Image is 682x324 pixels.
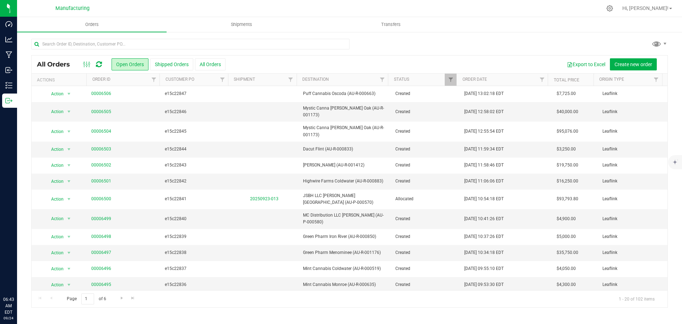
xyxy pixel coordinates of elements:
[395,196,456,202] span: Allocated
[602,265,663,272] span: Leaflink
[303,146,386,153] span: Dacut Flint (AU-R-000833)
[464,281,504,288] span: [DATE] 09:53:30 EDT
[615,62,652,67] span: Create new order
[557,146,576,153] span: $3,250.00
[55,5,90,11] span: Manufacturing
[303,105,386,118] span: Mystic Canna [PERSON_NAME] Oak (AU-R-001173)
[37,78,84,83] div: Actions
[65,280,74,290] span: select
[17,17,167,32] a: Orders
[285,74,297,86] a: Filter
[45,160,64,170] span: Action
[45,232,64,242] span: Action
[91,146,111,153] a: 00006503
[91,90,111,97] a: 00006506
[602,108,663,115] span: Leaflink
[165,90,226,97] span: e15c22847
[557,108,578,115] span: $40,000.00
[165,216,226,222] span: e15c22840
[464,178,504,185] span: [DATE] 11:06:06 EDT
[37,60,77,68] span: All Orders
[128,293,138,303] a: Go to the last page
[250,196,278,201] a: 20250923-013
[65,127,74,137] span: select
[92,77,110,82] a: Order ID
[91,178,111,185] a: 00006501
[45,280,64,290] span: Action
[45,176,64,186] span: Action
[45,248,64,258] span: Action
[91,265,111,272] a: 00006496
[395,249,456,256] span: Created
[303,90,386,97] span: Puff Cannabis Oscoda (AU-R-000663)
[464,249,504,256] span: [DATE] 10:34:18 EDT
[610,58,657,70] button: Create new order
[622,5,669,11] span: Hi, [PERSON_NAME]!
[464,90,504,97] span: [DATE] 13:02:18 EDT
[65,89,74,99] span: select
[303,265,386,272] span: Mint Cannabis Coldwater (AU-R-000519)
[165,108,226,115] span: e15c22846
[112,58,148,70] button: Open Orders
[395,128,456,135] span: Created
[76,21,108,28] span: Orders
[372,21,410,28] span: Transfers
[65,176,74,186] span: select
[91,233,111,240] a: 00006498
[91,128,111,135] a: 00006504
[221,21,262,28] span: Shipments
[464,108,504,115] span: [DATE] 12:58:02 EDT
[45,144,64,154] span: Action
[148,74,159,86] a: Filter
[31,39,350,49] input: Search Order ID, Destination, Customer PO...
[165,265,226,272] span: e15c22837
[234,77,255,82] a: Shipment
[165,128,226,135] span: e15c22845
[165,146,226,153] span: e15c22844
[557,128,578,135] span: $95,076.00
[91,281,111,288] a: 00006495
[303,233,386,240] span: Green Pharm Iron River (AU-R-000850)
[303,178,386,185] span: Highwire Farms Coldwater (AU-R-000883)
[557,265,576,272] span: $4,050.00
[395,146,456,153] span: Created
[613,293,660,304] span: 1 - 20 of 102 items
[464,146,504,153] span: [DATE] 11:59:34 EDT
[165,196,226,202] span: e15c22841
[303,212,386,225] span: MC Distribution LLC [PERSON_NAME] (AU-P-000580)
[395,216,456,222] span: Created
[165,162,226,169] span: e15c22843
[81,293,94,304] input: 1
[464,216,504,222] span: [DATE] 10:41:26 EDT
[536,74,548,86] a: Filter
[5,97,12,104] inline-svg: Outbound
[562,58,610,70] button: Export to Excel
[557,162,578,169] span: $19,750.00
[165,178,226,185] span: e15c22842
[91,162,111,169] a: 00006502
[395,162,456,169] span: Created
[557,216,576,222] span: $4,900.00
[65,160,74,170] span: select
[557,178,578,185] span: $16,250.00
[376,74,388,86] a: Filter
[5,51,12,58] inline-svg: Manufacturing
[45,264,64,274] span: Action
[554,78,579,83] a: Total Price
[61,293,112,304] span: Page of 6
[602,196,663,202] span: Leaflink
[602,216,663,222] span: Leaflink
[65,194,74,204] span: select
[65,264,74,274] span: select
[7,267,28,288] iframe: Resource center
[3,315,14,321] p: 09/24
[557,249,578,256] span: $35,750.00
[45,214,64,224] span: Action
[557,281,576,288] span: $4,300.00
[5,21,12,28] inline-svg: Dashboard
[599,77,624,82] a: Origin Type
[464,128,504,135] span: [DATE] 12:55:54 EDT
[195,58,226,70] button: All Orders
[5,67,12,74] inline-svg: Inbound
[602,90,663,97] span: Leaflink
